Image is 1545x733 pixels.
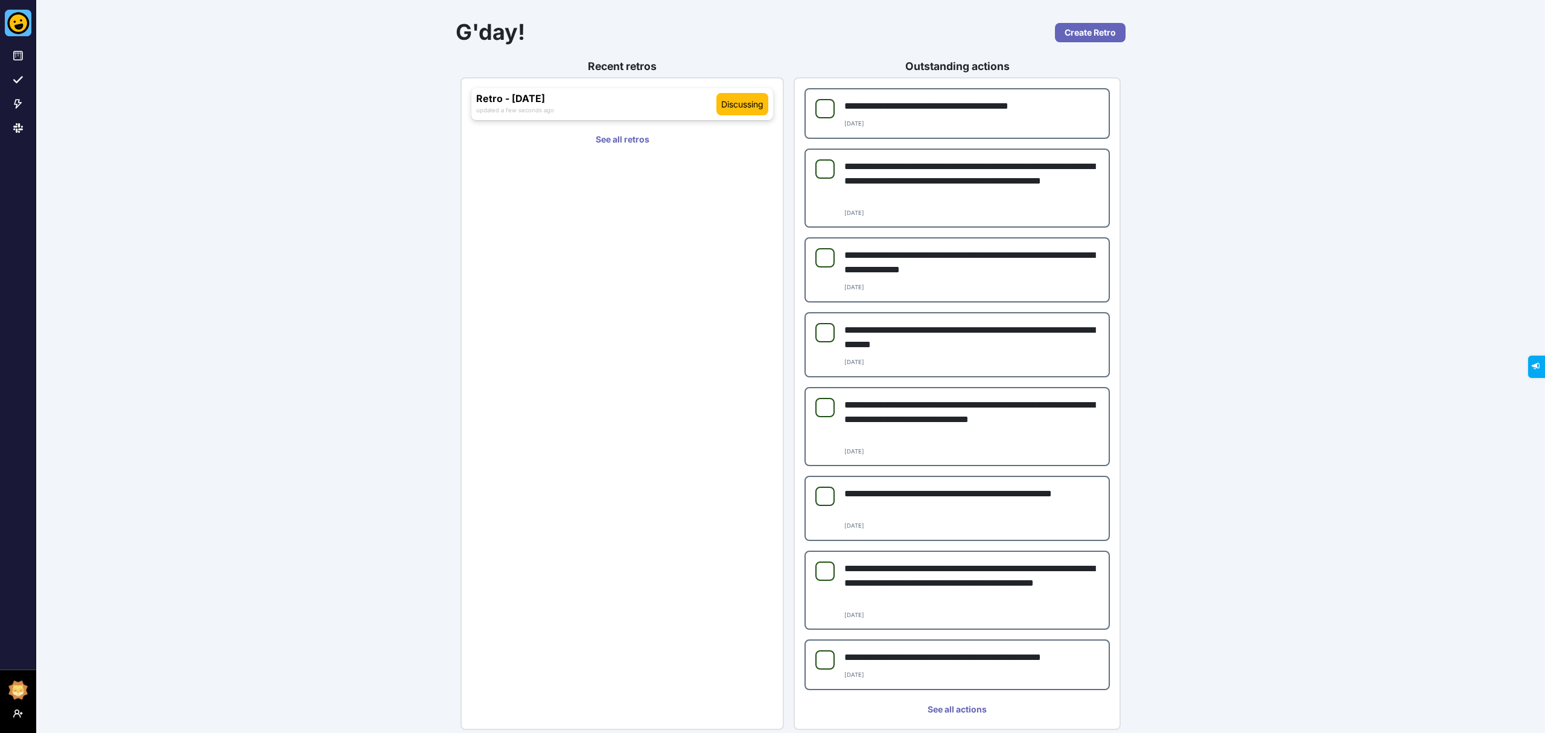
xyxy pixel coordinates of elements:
[8,680,28,699] button: Workspace
[844,522,864,529] small: [DATE]
[13,709,23,719] i: User menu
[844,359,864,365] small: [DATE]
[804,700,1110,719] a: See all actions
[844,210,864,216] small: [DATE]
[476,107,554,114] small: updated a few seconds ago
[794,60,1121,72] h3: Outstanding actions
[13,719,23,728] span: User menu
[844,120,864,127] small: [DATE]
[721,98,763,110] span: discussing
[471,130,773,149] a: See all retros
[456,19,958,45] h1: G'day!
[844,284,864,290] small: [DATE]
[844,612,864,618] small: [DATE]
[844,448,864,455] small: [DATE]
[460,60,784,72] h3: Recent retros
[8,4,15,11] span: 
[471,88,773,120] a: Retro - [DATE]discussingupdated a few seconds ago
[5,10,31,36] img: Better
[844,671,864,678] small: [DATE]
[8,680,28,700] img: Workspace
[8,704,28,723] button: User menu
[476,93,716,104] h3: Retro - [DATE]
[1055,23,1126,42] a: Create Retro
